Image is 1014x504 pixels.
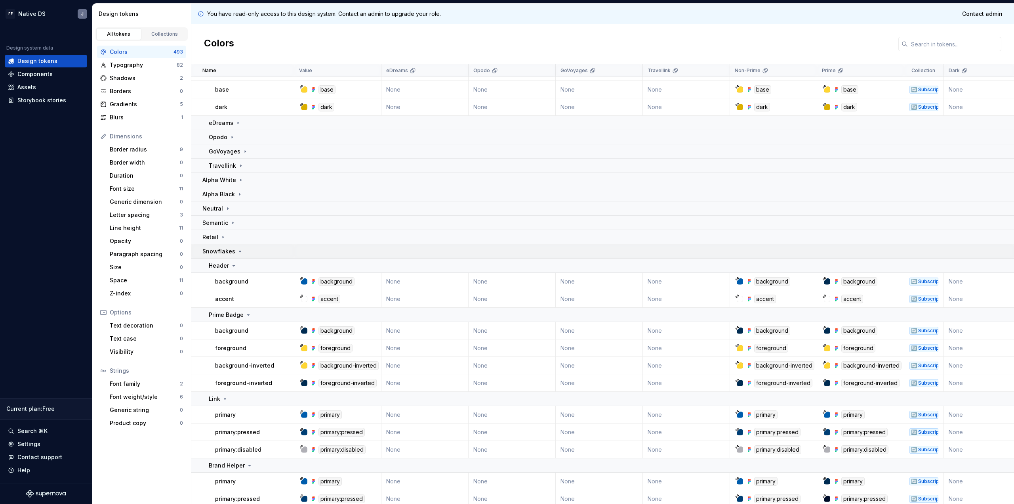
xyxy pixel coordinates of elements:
div: 5 [180,101,183,107]
div: 🔄 Subscription Theme [909,379,938,387]
div: 11 [179,277,183,284]
div: primary [841,410,865,419]
td: None [469,406,556,424]
td: None [643,424,730,441]
td: None [643,290,730,308]
div: Text case [110,335,180,343]
a: Duration0 [107,169,186,182]
span: Contact admin [962,10,1003,18]
a: Gradients5 [97,98,186,111]
p: foreground [215,344,246,352]
div: 11 [179,186,183,192]
a: Border width0 [107,156,186,169]
div: Components [17,70,53,78]
div: Assets [17,83,36,91]
div: Settings [17,440,40,448]
a: Letter spacing3 [107,209,186,221]
div: Blurs [110,113,181,121]
td: None [643,406,730,424]
td: None [556,441,643,458]
div: Collections [145,31,185,37]
p: background [215,327,248,335]
div: 🔄 Subscription Theme [909,103,938,111]
a: Supernova Logo [26,490,66,498]
td: None [469,339,556,357]
td: None [469,81,556,98]
div: primary:disabled [754,445,801,454]
div: foreground-inverted [318,379,377,387]
div: Text decoration [110,322,180,330]
a: Generic dimension0 [107,195,186,208]
div: 0 [180,199,183,205]
a: Border radius9 [107,143,186,156]
div: 🔄 Subscription Theme [909,327,938,335]
div: 🔄 Subscription Theme [909,344,938,352]
a: Contact admin [957,7,1008,21]
div: 🔄 Subscription Theme [909,278,938,286]
td: None [643,322,730,339]
div: background [841,326,877,335]
p: primary [215,477,236,485]
p: foreground-inverted [215,379,272,387]
div: 🔄 Subscription Theme [909,86,938,94]
p: Retail [202,233,218,241]
button: Search ⌘K [5,425,87,437]
td: None [381,441,469,458]
div: Generic string [110,406,180,414]
p: primary:pressed [215,495,260,503]
div: Colors [110,48,173,56]
div: Letter spacing [110,211,180,219]
div: Size [110,263,180,271]
a: Font weight/style6 [107,391,186,403]
a: Product copy0 [107,417,186,429]
a: Settings [5,438,87,450]
div: 6 [180,394,183,400]
div: 🔄 Subscription Theme [909,295,938,303]
div: 3 [180,212,183,218]
div: primary:disabled [318,445,366,454]
td: None [381,322,469,339]
div: primary:pressed [318,494,365,503]
div: Current plan : Free [6,405,86,413]
td: None [469,357,556,374]
div: Border width [110,159,180,167]
a: Opacity0 [107,235,186,247]
div: 0 [180,407,183,413]
td: None [556,290,643,308]
td: None [556,374,643,392]
td: None [556,424,643,441]
a: Size0 [107,261,186,274]
div: Product copy [110,419,180,427]
p: Opodo [209,133,227,141]
p: You have read-only access to this design system. Contact an admin to upgrade your role. [207,10,441,18]
div: primary [318,410,342,419]
a: Storybook stories [5,94,87,107]
div: 0 [180,335,183,342]
div: foreground [318,344,353,353]
div: Gradients [110,100,180,108]
input: Search in tokens... [908,37,1001,51]
td: None [643,81,730,98]
div: Design tokens [99,10,188,18]
a: Shadows2 [97,72,186,84]
td: None [643,473,730,490]
a: Typography82 [97,59,186,71]
a: Blurs1 [97,111,186,124]
p: base [215,86,229,94]
div: Shadows [110,74,180,82]
p: Brand Helper [209,462,245,470]
div: background [318,277,355,286]
div: Visibility [110,348,180,356]
div: Strings [110,367,183,375]
p: Name [202,67,216,74]
div: Options [110,309,183,316]
div: base [318,85,335,94]
h2: Colors [204,37,234,51]
div: 82 [177,62,183,68]
div: 🔄 Subscription Theme [909,477,938,485]
a: Assets [5,81,87,94]
td: None [643,374,730,392]
td: None [556,339,643,357]
div: 0 [180,238,183,244]
div: 9 [180,146,183,153]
